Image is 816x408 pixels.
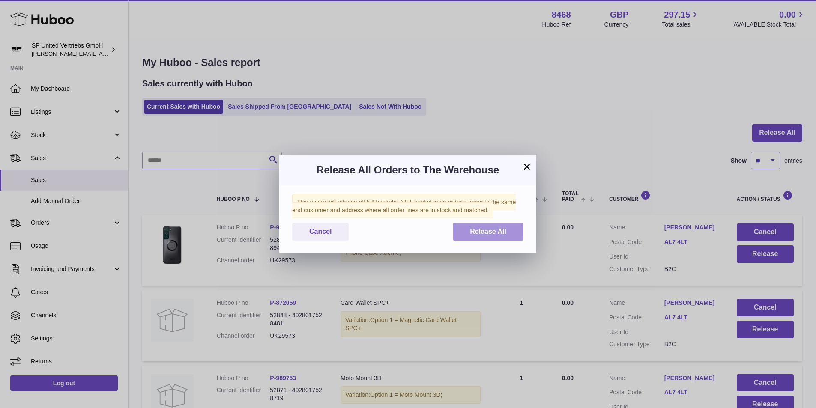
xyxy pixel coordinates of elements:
button: × [522,161,532,172]
button: Cancel [292,223,349,241]
span: Cancel [309,228,332,235]
button: Release All [453,223,523,241]
span: This action will release all full baskets. A full basket is an order/s going to the same end cust... [292,194,516,218]
span: Release All [470,228,506,235]
h3: Release All Orders to The Warehouse [292,163,523,177]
